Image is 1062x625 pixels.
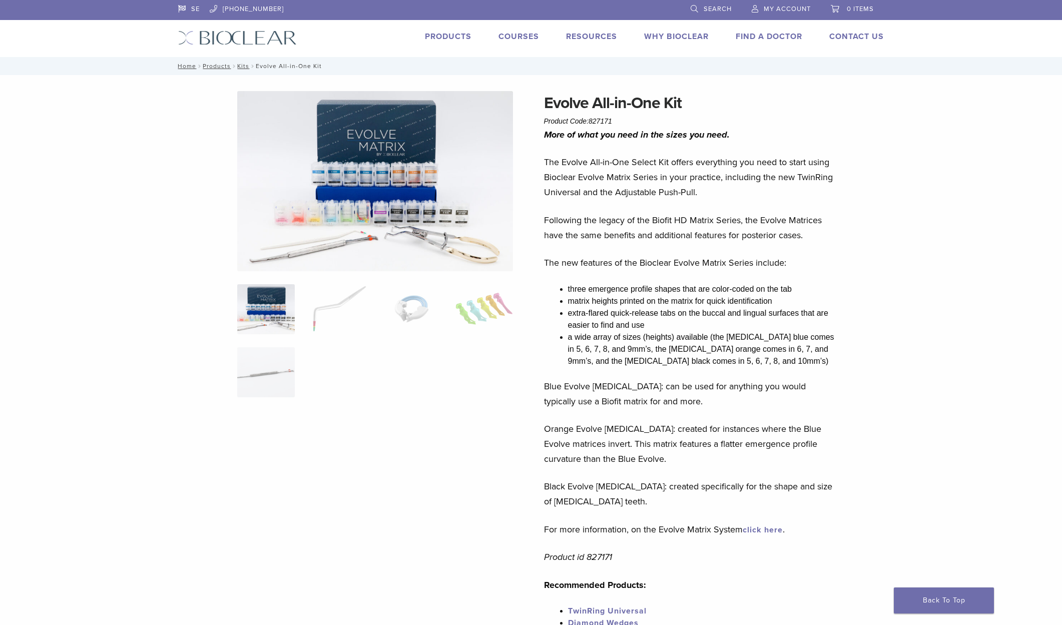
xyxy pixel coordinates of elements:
[566,32,617,42] a: Resources
[544,213,838,243] p: Following the legacy of the Biofit HD Matrix Series, the Evolve Matrices have the same benefits a...
[544,379,838,409] p: Blue Evolve [MEDICAL_DATA]: can be used for anything you would typically use a Biofit matrix for ...
[175,63,196,70] a: Home
[764,5,811,13] span: My Account
[455,284,513,334] img: Evolve All-in-One Kit - Image 4
[249,64,256,69] span: /
[544,255,838,270] p: The new features of the Bioclear Evolve Matrix Series include:
[568,606,647,616] a: TwinRing Universal
[231,64,237,69] span: /
[544,91,838,115] h1: Evolve All-in-One Kit
[544,129,730,140] i: More of what you need in the sizes you need.
[544,579,646,590] strong: Recommended Products:
[237,347,295,397] img: Evolve All-in-One Kit - Image 5
[644,32,709,42] a: Why Bioclear
[237,284,295,334] img: IMG_0457-scaled-e1745362001290-300x300.jpg
[237,63,249,70] a: Kits
[196,64,203,69] span: /
[568,331,838,367] li: a wide array of sizes (heights) available (the [MEDICAL_DATA] blue comes in 5, 6, 7, 8, and 9mm’s...
[171,57,891,75] nav: Evolve All-in-One Kit
[829,32,884,42] a: Contact Us
[178,31,297,45] img: Bioclear
[544,117,612,125] span: Product Code:
[544,479,838,509] p: Black Evolve [MEDICAL_DATA]: created specifically for the shape and size of [MEDICAL_DATA] teeth.
[544,522,838,537] p: For more information, on the Evolve Matrix System .
[847,5,874,13] span: 0 items
[568,307,838,331] li: extra-flared quick-release tabs on the buccal and lingual surfaces that are easier to find and use
[498,32,539,42] a: Courses
[589,117,612,125] span: 827171
[203,63,231,70] a: Products
[568,295,838,307] li: matrix heights printed on the matrix for quick identification
[237,91,513,271] img: IMG_0457
[568,283,838,295] li: three emergence profile shapes that are color-coded on the tab
[544,155,838,200] p: The Evolve All-in-One Select Kit offers everything you need to start using Bioclear Evolve Matrix...
[704,5,732,13] span: Search
[425,32,471,42] a: Products
[544,421,838,466] p: Orange Evolve [MEDICAL_DATA]: created for instances where the Blue Evolve matrices invert. This m...
[544,551,612,562] em: Product id 827171
[310,284,367,334] img: Evolve All-in-One Kit - Image 2
[894,587,994,613] a: Back To Top
[736,32,802,42] a: Find A Doctor
[743,525,783,535] a: click here
[382,284,440,334] img: Evolve All-in-One Kit - Image 3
